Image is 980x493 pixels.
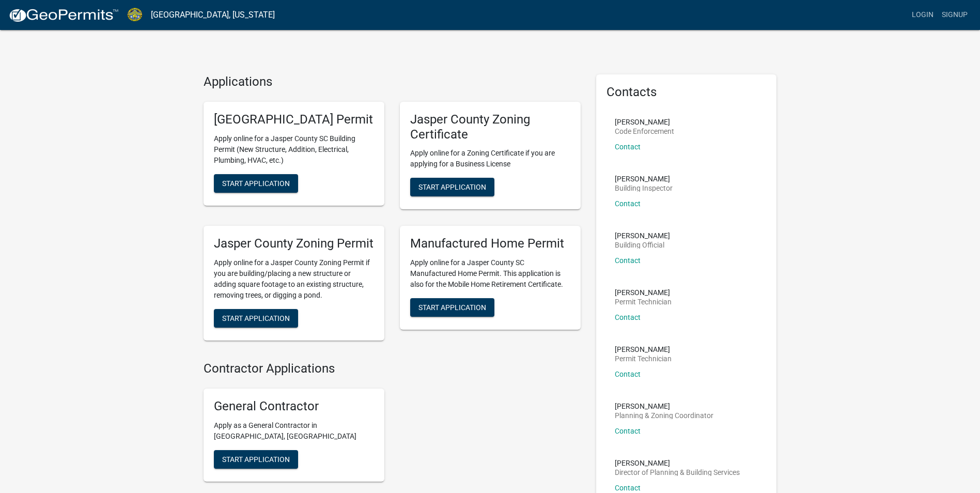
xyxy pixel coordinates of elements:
[615,346,672,353] p: [PERSON_NAME]
[214,257,374,301] p: Apply online for a Jasper County Zoning Permit if you are building/placing a new structure or add...
[214,450,298,469] button: Start Application
[151,6,275,24] a: [GEOGRAPHIC_DATA], [US_STATE]
[615,256,641,265] a: Contact
[615,128,674,135] p: Code Enforcement
[615,355,672,362] p: Permit Technician
[410,148,570,170] p: Apply online for a Zoning Certificate if you are applying for a Business License
[615,184,673,192] p: Building Inspector
[615,459,740,467] p: [PERSON_NAME]
[615,427,641,435] a: Contact
[214,112,374,127] h5: [GEOGRAPHIC_DATA] Permit
[418,183,486,191] span: Start Application
[214,236,374,251] h5: Jasper County Zoning Permit
[615,469,740,476] p: Director of Planning & Building Services
[204,74,581,349] wm-workflow-list-section: Applications
[615,298,672,305] p: Permit Technician
[410,257,570,290] p: Apply online for a Jasper County SC Manufactured Home Permit. This application is also for the Mo...
[214,420,374,442] p: Apply as a General Contractor in [GEOGRAPHIC_DATA], [GEOGRAPHIC_DATA]
[214,133,374,166] p: Apply online for a Jasper County SC Building Permit (New Structure, Addition, Electrical, Plumbin...
[214,399,374,414] h5: General Contractor
[127,8,143,22] img: Jasper County, South Carolina
[204,74,581,89] h4: Applications
[615,241,670,249] p: Building Official
[204,361,581,376] h4: Contractor Applications
[418,303,486,312] span: Start Application
[615,403,713,410] p: [PERSON_NAME]
[615,289,672,296] p: [PERSON_NAME]
[222,314,290,322] span: Start Application
[615,484,641,492] a: Contact
[222,179,290,187] span: Start Application
[938,5,972,25] a: Signup
[410,298,494,317] button: Start Application
[908,5,938,25] a: Login
[204,361,581,490] wm-workflow-list-section: Contractor Applications
[615,313,641,321] a: Contact
[615,370,641,378] a: Contact
[615,118,674,126] p: [PERSON_NAME]
[615,175,673,182] p: [PERSON_NAME]
[615,412,713,419] p: Planning & Zoning Coordinator
[615,143,641,151] a: Contact
[606,85,767,100] h5: Contacts
[214,174,298,193] button: Start Application
[214,309,298,328] button: Start Application
[615,232,670,239] p: [PERSON_NAME]
[615,199,641,208] a: Contact
[410,178,494,196] button: Start Application
[410,112,570,142] h5: Jasper County Zoning Certificate
[410,236,570,251] h5: Manufactured Home Permit
[222,455,290,463] span: Start Application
